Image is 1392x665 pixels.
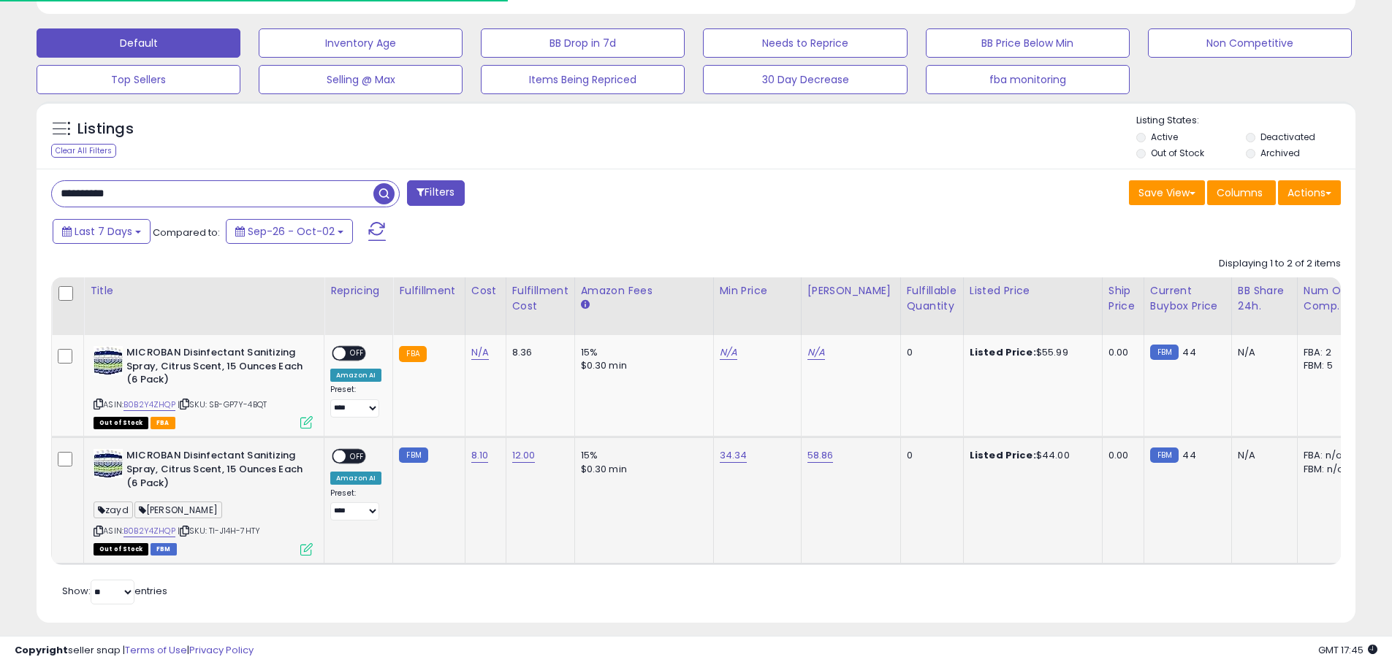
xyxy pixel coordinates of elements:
[970,346,1091,359] div: $55.99
[94,346,313,427] div: ASIN:
[1108,449,1133,462] div: 0.00
[1260,131,1315,143] label: Deactivated
[720,283,795,299] div: Min Price
[703,65,907,94] button: 30 Day Decrease
[75,224,132,239] span: Last 7 Days
[123,399,175,411] a: B0B2Y4ZHQP
[1217,185,1263,200] span: Columns
[1129,180,1205,205] button: Save View
[407,180,464,206] button: Filters
[581,299,590,312] small: Amazon Fees.
[151,417,175,429] span: FBA
[970,448,1036,462] b: Listed Price:
[94,346,123,375] img: 51o7Gg+fdyL._SL40_.jpg
[259,28,463,58] button: Inventory Age
[180,527,189,535] i: Click to copy
[1304,346,1352,359] div: FBA: 2
[1150,345,1179,360] small: FBM
[399,447,427,463] small: FBM
[1148,28,1352,58] button: Non Competitive
[807,283,894,299] div: [PERSON_NAME]
[226,219,353,244] button: Sep-26 - Oct-02
[471,448,489,463] a: 8.10
[1150,447,1179,463] small: FBM
[330,488,381,521] div: Preset:
[581,463,702,476] div: $0.30 min
[720,345,737,360] a: N/A
[481,65,685,94] button: Items Being Repriced
[1219,257,1341,271] div: Displaying 1 to 2 of 2 items
[330,369,381,382] div: Amazon AI
[1151,131,1178,143] label: Active
[1304,359,1352,372] div: FBM: 5
[1304,449,1352,462] div: FBA: n/a
[90,283,318,299] div: Title
[1182,448,1195,462] span: 44
[94,417,148,429] span: All listings that are currently out of stock and unavailable for purchase on Amazon
[581,346,702,359] div: 15%
[330,385,381,418] div: Preset:
[581,283,707,299] div: Amazon Fees
[720,448,748,463] a: 34.34
[512,346,563,359] div: 8.36
[346,450,369,463] span: OFF
[37,28,240,58] button: Default
[94,543,148,556] span: All listings that are currently out of stock and unavailable for purchase on Amazon
[346,347,369,360] span: OFF
[126,449,304,493] b: MICROBAN Disinfectant Sanitizing Spray, Citrus Scent, 15 Ounces Each (6 Pack)
[581,359,702,372] div: $0.30 min
[926,28,1130,58] button: BB Price Below Min
[1304,463,1352,476] div: FBM: n/a
[37,65,240,94] button: Top Sellers
[1318,643,1377,657] span: 2025-10-10 17:45 GMT
[970,283,1096,299] div: Listed Price
[15,643,68,657] strong: Copyright
[471,345,489,360] a: N/A
[399,346,426,362] small: FBA
[151,543,177,556] span: FBM
[1260,147,1300,159] label: Archived
[178,525,260,537] span: | SKU: TI-J14H-7HTY
[259,65,463,94] button: Selling @ Max
[94,527,103,535] i: Click to copy
[926,65,1130,94] button: fba monitoring
[94,501,133,518] span: zayd
[53,219,151,244] button: Last 7 Days
[1108,346,1133,359] div: 0.00
[153,226,220,239] span: Compared to:
[807,448,834,463] a: 58.86
[51,144,116,158] div: Clear All Filters
[1108,283,1138,314] div: Ship Price
[1150,283,1225,314] div: Current Buybox Price
[189,643,254,657] a: Privacy Policy
[703,28,907,58] button: Needs to Reprice
[970,449,1091,462] div: $44.00
[1238,283,1291,314] div: BB Share 24h.
[807,345,825,360] a: N/A
[1238,346,1286,359] div: N/A
[399,283,458,299] div: Fulfillment
[1207,180,1276,205] button: Columns
[77,119,134,139] h5: Listings
[94,449,313,553] div: ASIN:
[512,448,536,463] a: 12.00
[907,449,952,462] div: 0
[481,28,685,58] button: BB Drop in 7d
[178,399,267,410] span: | SKU: SB-GP7Y-4BQT
[581,449,702,462] div: 15%
[15,644,254,658] div: seller snap | |
[62,584,167,598] span: Show: entries
[330,472,381,485] div: Amazon AI
[125,643,187,657] a: Terms of Use
[1304,283,1357,314] div: Num of Comp.
[1136,114,1355,128] p: Listing States:
[1238,449,1286,462] div: N/A
[134,501,222,518] span: [PERSON_NAME]
[330,283,387,299] div: Repricing
[907,346,952,359] div: 0
[512,283,568,314] div: Fulfillment Cost
[126,346,304,391] b: MICROBAN Disinfectant Sanitizing Spray, Citrus Scent, 15 Ounces Each (6 Pack)
[248,224,335,239] span: Sep-26 - Oct-02
[907,283,957,314] div: Fulfillable Quantity
[1278,180,1341,205] button: Actions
